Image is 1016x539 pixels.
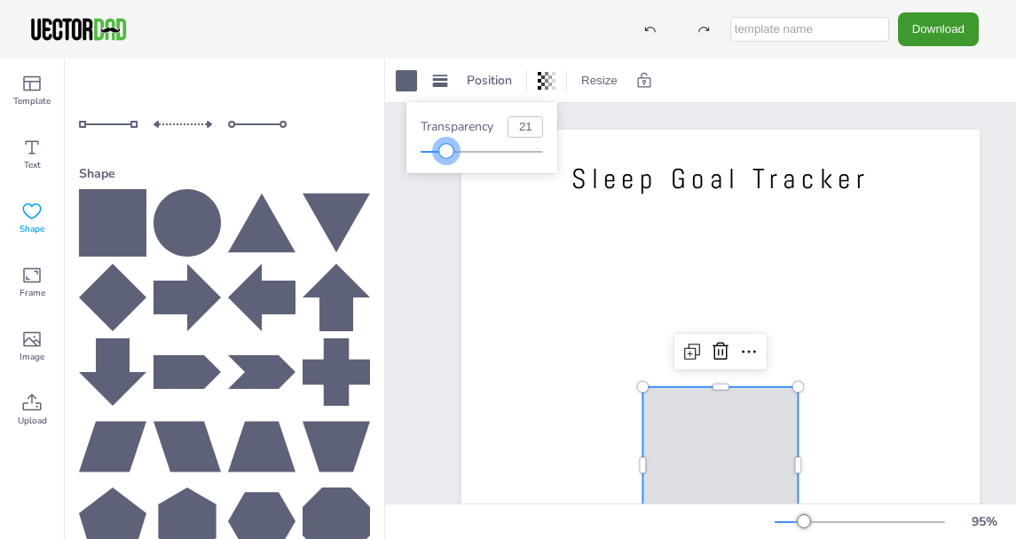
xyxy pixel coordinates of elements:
[13,94,51,108] span: Template
[24,158,41,172] span: Text
[18,414,47,428] span: Upload
[574,67,625,95] button: Resize
[730,17,889,42] input: template name
[20,286,45,300] span: Frame
[421,118,493,135] div: Transparency
[20,222,44,236] span: Shape
[898,12,979,45] button: Download
[79,158,370,189] div: Shape
[463,72,516,89] span: Position
[28,16,129,43] img: VectorDad-1.png
[20,350,44,364] span: Image
[571,162,870,197] span: Sleep Goal Tracker
[963,513,1005,530] div: 95 %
